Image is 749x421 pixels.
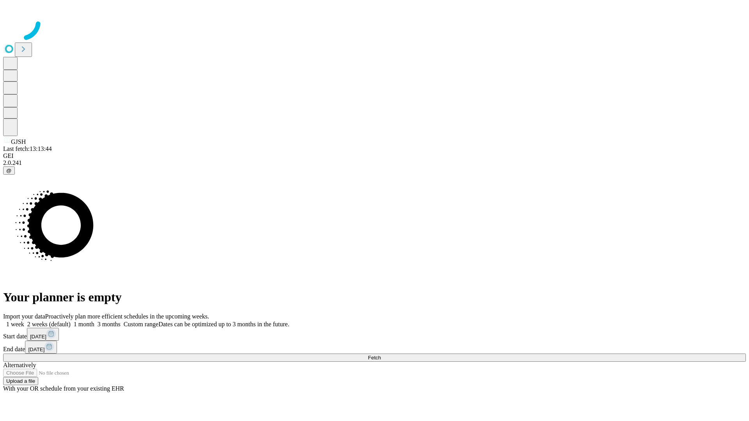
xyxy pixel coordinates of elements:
[3,328,746,341] div: Start date
[45,313,209,320] span: Proactively plan more efficient schedules in the upcoming weeks.
[98,321,121,327] span: 3 months
[74,321,94,327] span: 1 month
[158,321,289,327] span: Dates can be optimized up to 3 months in the future.
[11,138,26,145] span: GJSH
[27,328,59,341] button: [DATE]
[3,159,746,166] div: 2.0.241
[3,385,124,392] span: With your OR schedule from your existing EHR
[3,145,52,152] span: Last fetch: 13:13:44
[3,152,746,159] div: GEI
[3,341,746,354] div: End date
[27,321,71,327] span: 2 weeks (default)
[3,313,45,320] span: Import your data
[3,290,746,304] h1: Your planner is empty
[3,362,36,368] span: Alternatively
[25,341,57,354] button: [DATE]
[3,354,746,362] button: Fetch
[368,355,381,361] span: Fetch
[6,321,24,327] span: 1 week
[28,347,44,352] span: [DATE]
[3,166,15,175] button: @
[124,321,158,327] span: Custom range
[30,334,46,340] span: [DATE]
[3,377,38,385] button: Upload a file
[6,168,12,173] span: @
